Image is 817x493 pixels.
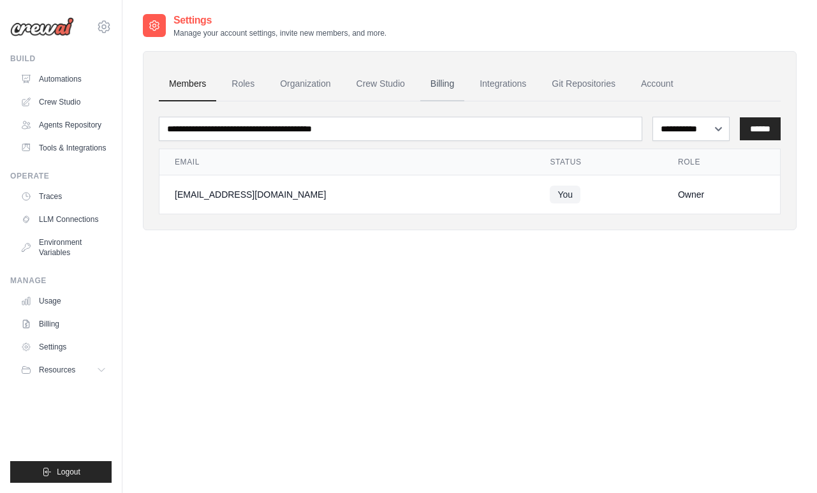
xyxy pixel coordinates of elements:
[15,138,112,158] a: Tools & Integrations
[15,291,112,311] a: Usage
[469,67,536,101] a: Integrations
[663,149,780,175] th: Role
[420,67,464,101] a: Billing
[39,365,75,375] span: Resources
[159,67,216,101] a: Members
[15,337,112,357] a: Settings
[173,13,386,28] h2: Settings
[534,149,662,175] th: Status
[631,67,684,101] a: Account
[15,232,112,263] a: Environment Variables
[173,28,386,38] p: Manage your account settings, invite new members, and more.
[541,67,626,101] a: Git Repositories
[10,171,112,181] div: Operate
[15,186,112,207] a: Traces
[550,186,580,203] span: You
[346,67,415,101] a: Crew Studio
[15,69,112,89] a: Automations
[15,92,112,112] a: Crew Studio
[270,67,341,101] a: Organization
[10,54,112,64] div: Build
[15,360,112,380] button: Resources
[15,209,112,230] a: LLM Connections
[159,149,534,175] th: Email
[10,17,74,36] img: Logo
[10,461,112,483] button: Logout
[10,276,112,286] div: Manage
[175,188,519,201] div: [EMAIL_ADDRESS][DOMAIN_NAME]
[15,314,112,334] a: Billing
[221,67,265,101] a: Roles
[15,115,112,135] a: Agents Repository
[678,188,765,201] div: Owner
[57,467,80,477] span: Logout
